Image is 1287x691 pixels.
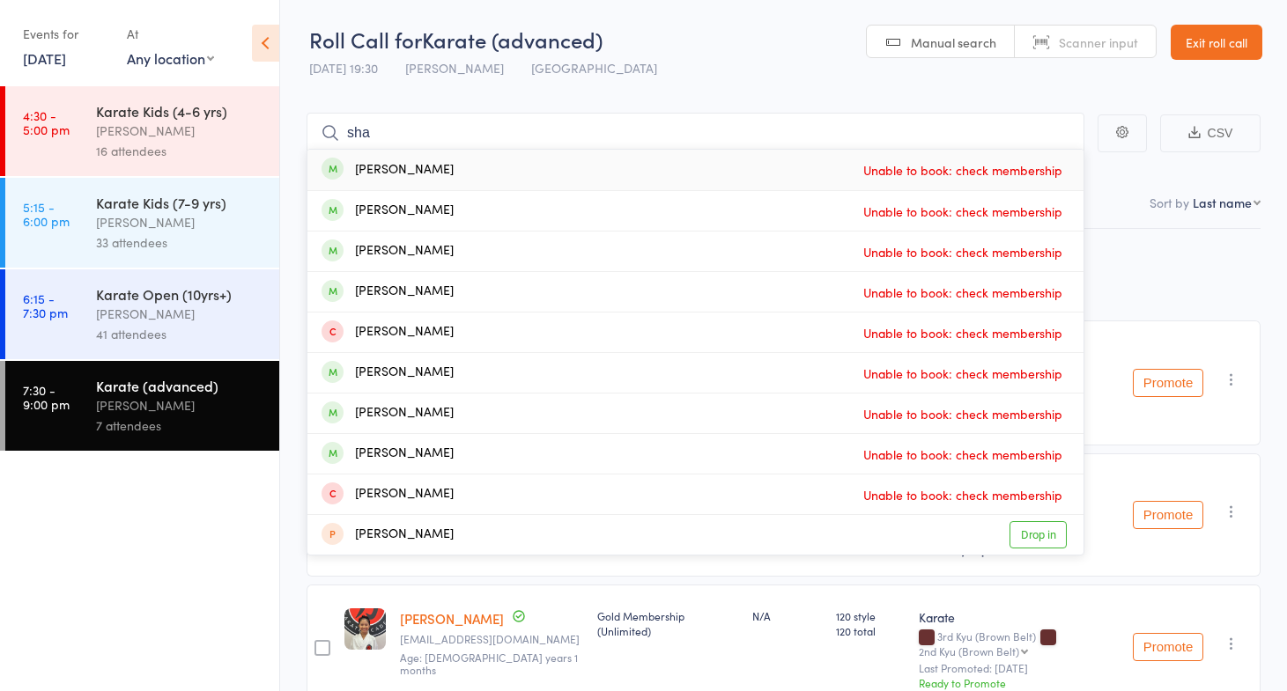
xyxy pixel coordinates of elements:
a: 7:30 -9:00 pmKarate (advanced)[PERSON_NAME]7 attendees [5,361,279,451]
span: Unable to book: check membership [859,157,1067,183]
span: Unable to book: check membership [859,239,1067,265]
div: [PERSON_NAME] [322,484,454,504]
a: 6:15 -7:30 pmKarate Open (10yrs+)[PERSON_NAME]41 attendees [5,269,279,359]
span: Age: [DEMOGRAPHIC_DATA] years 1 months [400,650,578,677]
span: Unable to book: check membership [859,198,1067,224]
time: 6:15 - 7:30 pm [23,291,68,320]
label: Sort by [1150,194,1189,211]
div: Karate [919,608,1119,626]
div: [PERSON_NAME] [322,160,454,180]
div: 7 attendees [96,415,264,436]
small: Last Promoted: [DATE] [919,662,1119,674]
button: Promote [1133,633,1203,661]
div: 3rd Kyu (Brown Belt) [919,630,1119,657]
a: [PERSON_NAME] [400,609,504,628]
a: 5:15 -6:00 pmKarate Kids (7-9 yrs)[PERSON_NAME]33 attendees [5,178,279,268]
button: Promote [1133,501,1203,529]
div: Gold Membership (Unlimited) [597,608,737,638]
div: Any location [127,48,214,68]
span: Unable to book: check membership [859,401,1067,427]
a: Exit roll call [1171,25,1262,60]
div: [PERSON_NAME] [96,395,264,415]
span: 120 style [836,608,906,623]
div: 33 attendees [96,232,264,253]
img: image1679555389.png [344,608,386,650]
span: Unable to book: check membership [859,481,1067,508]
div: At [127,19,214,48]
div: N/A [752,608,822,623]
span: 120 total [836,623,906,638]
span: Unable to book: check membership [859,279,1067,305]
div: [PERSON_NAME] [322,241,454,261]
a: [DATE] [23,48,66,68]
time: 5:15 - 6:00 pm [23,200,70,228]
div: [PERSON_NAME] [96,121,264,141]
span: Manual search [911,33,996,51]
div: Karate Kids (4-6 yrs) [96,101,264,121]
span: [DATE] 19:30 [309,59,378,77]
div: [PERSON_NAME] [322,282,454,302]
span: Scanner input [1059,33,1138,51]
span: [GEOGRAPHIC_DATA] [531,59,657,77]
div: [PERSON_NAME] [322,363,454,383]
span: [PERSON_NAME] [405,59,504,77]
a: Drop in [1010,521,1067,548]
span: Unable to book: check membership [859,360,1067,386]
div: [PERSON_NAME] [322,322,454,342]
div: [PERSON_NAME] [96,304,264,324]
small: Rse.goco@gmail.com [400,633,583,645]
div: [PERSON_NAME] [322,444,454,464]
time: 7:30 - 9:00 pm [23,383,70,411]
span: Unable to book: check membership [859,441,1067,467]
div: [PERSON_NAME] [322,201,454,221]
div: 2nd Kyu (Brown Belt) [919,645,1019,657]
time: 4:30 - 5:00 pm [23,108,70,136]
span: Karate (advanced) [422,25,603,54]
div: Last name [1193,194,1252,211]
input: Search by name [307,113,1084,153]
div: Events for [23,19,109,48]
div: 16 attendees [96,141,264,161]
div: [PERSON_NAME] [322,403,454,423]
button: CSV [1160,114,1261,152]
div: [PERSON_NAME] [322,525,454,545]
div: [PERSON_NAME] [96,212,264,232]
div: Ready to Promote [919,675,1119,690]
span: Unable to book: check membership [859,320,1067,346]
span: Roll Call for [309,25,422,54]
button: Promote [1133,369,1203,397]
a: 4:30 -5:00 pmKarate Kids (4-6 yrs)[PERSON_NAME]16 attendees [5,86,279,176]
div: Karate Open (10yrs+) [96,284,264,304]
div: Karate Kids (7-9 yrs) [96,193,264,212]
div: 41 attendees [96,324,264,344]
div: Karate (advanced) [96,376,264,395]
